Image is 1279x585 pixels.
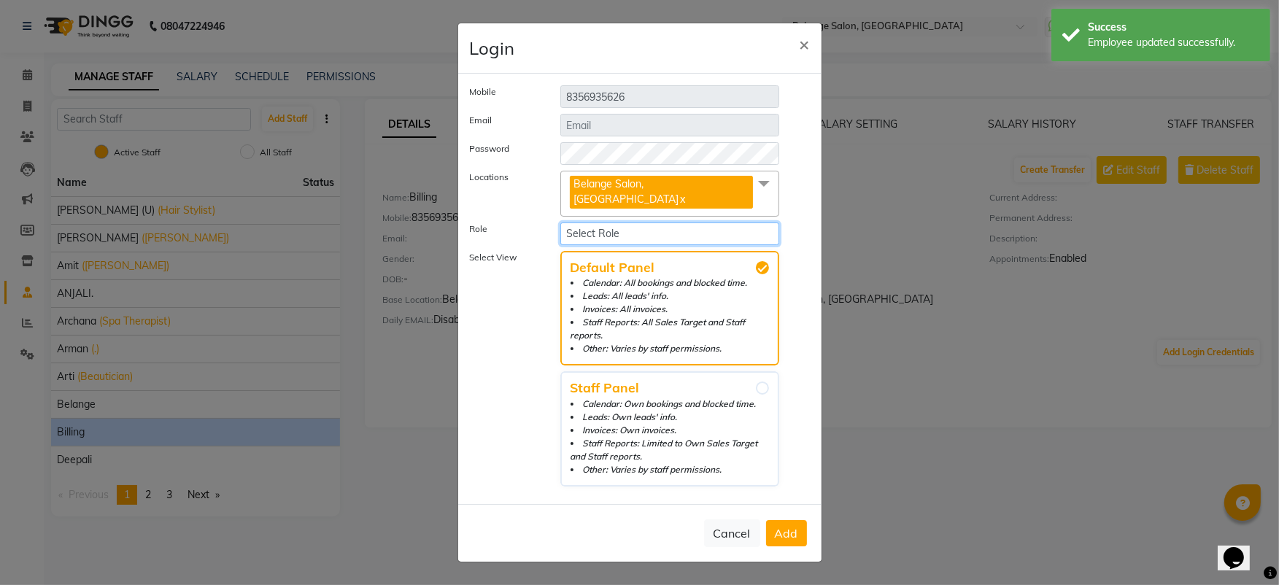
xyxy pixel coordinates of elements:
[560,114,780,136] input: Email
[459,171,549,211] label: Locations
[571,342,770,355] li: Other: Varies by staff permissions.
[571,261,770,274] span: Default Panel
[571,303,770,316] li: Invoices: All invoices.
[571,381,770,395] span: Staff Panel
[571,463,770,476] li: Other: Varies by staff permissions.
[1088,20,1259,35] div: Success
[459,85,549,102] label: Mobile
[571,424,770,437] li: Invoices: Own invoices.
[800,33,810,55] span: ×
[571,437,770,463] li: Staff Reports: Limited to Own Sales Target and Staff reports.
[1088,35,1259,50] div: Employee updated successfully.
[775,526,798,541] span: Add
[571,411,770,424] li: Leads: Own leads' info.
[788,23,822,64] button: Close
[679,193,686,206] a: x
[459,222,549,239] label: Role
[756,261,769,274] input: Default PanelCalendar: All bookings and blocked time.Leads: All leads' info.Invoices: All invoice...
[766,520,807,546] button: Add
[571,398,770,411] li: Calendar: Own bookings and blocked time.
[459,142,549,159] label: Password
[574,177,679,206] span: Belange Salon, [GEOGRAPHIC_DATA]
[470,35,515,61] h4: Login
[571,290,770,303] li: Leads: All leads' info.
[704,519,760,547] button: Cancel
[459,114,549,131] label: Email
[459,251,549,487] label: Select View
[571,316,770,342] li: Staff Reports: All Sales Target and Staff reports.
[756,381,769,395] input: Staff PanelCalendar: Own bookings and blocked time.Leads: Own leads' info.Invoices: Own invoices....
[571,276,770,290] li: Calendar: All bookings and blocked time.
[560,85,780,108] input: Mobile
[1218,527,1264,570] iframe: chat widget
